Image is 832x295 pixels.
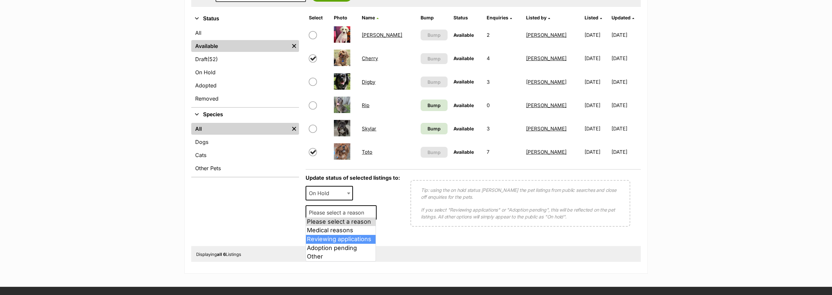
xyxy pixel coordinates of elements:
[191,123,289,135] a: All
[582,24,611,46] td: [DATE]
[306,244,376,253] li: Adoption pending
[526,15,546,20] span: Listed by
[306,208,371,217] span: Please select a reason
[331,12,359,23] th: Photo
[453,126,474,131] span: Available
[526,55,566,61] a: [PERSON_NAME]
[612,94,640,117] td: [DATE]
[421,187,620,200] p: Tip: using the on hold status [PERSON_NAME] the pet listings from public searches and close off e...
[191,27,299,39] a: All
[306,186,353,200] span: On Hold
[421,100,448,111] a: Bump
[306,252,376,261] li: Other
[289,123,299,135] a: Remove filter
[484,94,523,117] td: 0
[421,77,448,87] button: Bump
[191,162,299,174] a: Other Pets
[526,102,566,108] a: [PERSON_NAME]
[306,226,376,235] li: Medical reasons
[453,56,474,61] span: Available
[191,93,299,104] a: Removed
[487,15,512,20] a: Enquiries
[484,141,523,163] td: 7
[421,30,448,40] button: Bump
[428,79,441,85] span: Bump
[289,40,299,52] a: Remove filter
[191,53,299,65] a: Draft
[526,125,566,132] a: [PERSON_NAME]
[526,32,566,38] a: [PERSON_NAME]
[428,102,441,109] span: Bump
[191,149,299,161] a: Cats
[421,147,448,158] button: Bump
[306,12,330,23] th: Select
[217,252,226,257] strong: all 6
[428,125,441,132] span: Bump
[428,149,441,156] span: Bump
[612,15,634,20] a: Updated
[428,32,441,38] span: Bump
[612,24,640,46] td: [DATE]
[612,15,631,20] span: Updated
[453,32,474,38] span: Available
[362,55,378,61] a: Cherry
[191,136,299,148] a: Dogs
[484,47,523,70] td: 4
[484,71,523,93] td: 3
[191,14,299,23] button: Status
[418,12,451,23] th: Bump
[453,79,474,84] span: Available
[306,189,336,198] span: On Hold
[191,79,299,91] a: Adopted
[526,15,550,20] a: Listed by
[612,117,640,140] td: [DATE]
[585,15,598,20] span: Listed
[421,53,448,64] button: Bump
[362,79,375,85] a: Digby
[582,71,611,93] td: [DATE]
[453,149,474,155] span: Available
[362,125,376,132] a: Skylar
[582,94,611,117] td: [DATE]
[612,47,640,70] td: [DATE]
[451,12,483,23] th: Status
[196,252,241,257] span: Displaying Listings
[421,206,620,220] p: If you select "Reviewing applications" or "Adoption pending", this will be reflected on the pet l...
[191,26,299,107] div: Status
[526,79,566,85] a: [PERSON_NAME]
[191,40,289,52] a: Available
[362,32,402,38] a: [PERSON_NAME]
[484,24,523,46] td: 2
[306,217,376,226] li: Please select a reason
[612,71,640,93] td: [DATE]
[585,15,602,20] a: Listed
[306,205,376,220] span: Please select a reason
[191,66,299,78] a: On Hold
[582,117,611,140] td: [DATE]
[306,174,400,181] label: Update status of selected listings to:
[207,55,218,63] span: (52)
[306,235,376,244] li: Reviewing applications
[191,122,299,177] div: Species
[362,15,375,20] span: Name
[526,149,566,155] a: [PERSON_NAME]
[362,149,372,155] a: Toto
[362,102,369,108] a: Rip
[484,117,523,140] td: 3
[612,141,640,163] td: [DATE]
[191,110,299,119] button: Species
[453,102,474,108] span: Available
[428,55,441,62] span: Bump
[582,141,611,163] td: [DATE]
[582,47,611,70] td: [DATE]
[421,123,448,134] a: Bump
[362,15,379,20] a: Name
[487,15,508,20] span: translation missing: en.admin.listings.index.attributes.enquiries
